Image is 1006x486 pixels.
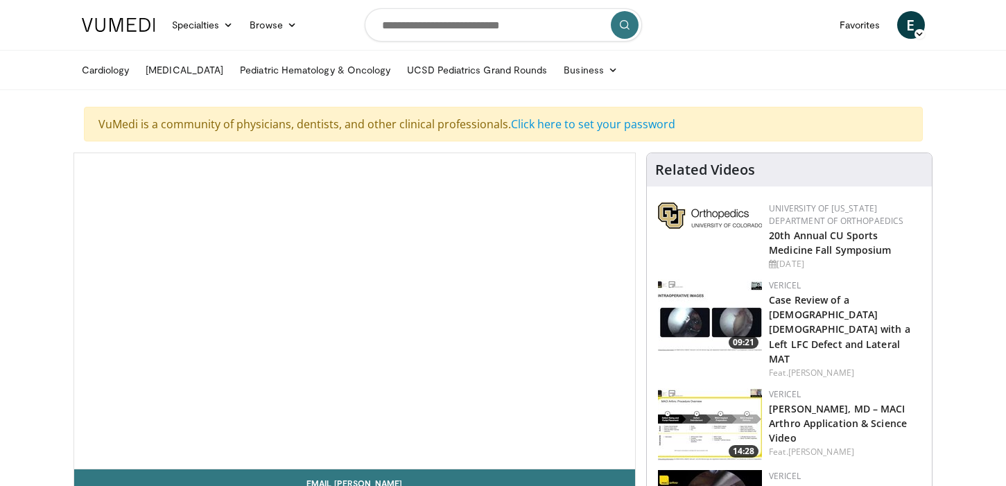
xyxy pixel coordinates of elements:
a: Cardiology [73,56,138,84]
div: Feat. [769,367,921,379]
a: 20th Annual CU Sports Medicine Fall Symposium [769,229,891,257]
div: Feat. [769,446,921,458]
a: Vericel [769,388,801,400]
a: [PERSON_NAME] [788,367,854,379]
img: 2444198d-1b18-4a77-bb67-3e21827492e5.150x105_q85_crop-smart_upscale.jpg [658,388,762,461]
a: Case Review of a [DEMOGRAPHIC_DATA] [DEMOGRAPHIC_DATA] with a Left LFC Defect and Lateral MAT [769,293,910,365]
a: UCSD Pediatrics Grand Rounds [399,56,555,84]
h4: Related Videos [655,162,755,178]
img: 7de77933-103b-4dce-a29e-51e92965dfc4.150x105_q85_crop-smart_upscale.jpg [658,279,762,352]
img: VuMedi Logo [82,18,155,32]
video-js: Video Player [74,153,636,469]
a: University of [US_STATE] Department of Orthopaedics [769,202,903,227]
a: 09:21 [658,279,762,352]
span: 14:28 [729,445,758,458]
a: Vericel [769,279,801,291]
a: Browse [241,11,305,39]
a: [MEDICAL_DATA] [137,56,232,84]
span: 09:21 [729,336,758,349]
input: Search topics, interventions [365,8,642,42]
div: [DATE] [769,258,921,270]
a: Favorites [831,11,889,39]
a: [PERSON_NAME] [788,446,854,458]
a: Business [555,56,626,84]
a: [PERSON_NAME], MD – MACI Arthro Application & Science Video [769,402,907,444]
a: Click here to set your password [511,116,675,132]
a: Specialties [164,11,242,39]
img: 355603a8-37da-49b6-856f-e00d7e9307d3.png.150x105_q85_autocrop_double_scale_upscale_version-0.2.png [658,202,762,229]
div: VuMedi is a community of physicians, dentists, and other clinical professionals. [84,107,923,141]
a: Pediatric Hematology & Oncology [232,56,399,84]
a: 14:28 [658,388,762,461]
a: E [897,11,925,39]
a: Vericel [769,470,801,482]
